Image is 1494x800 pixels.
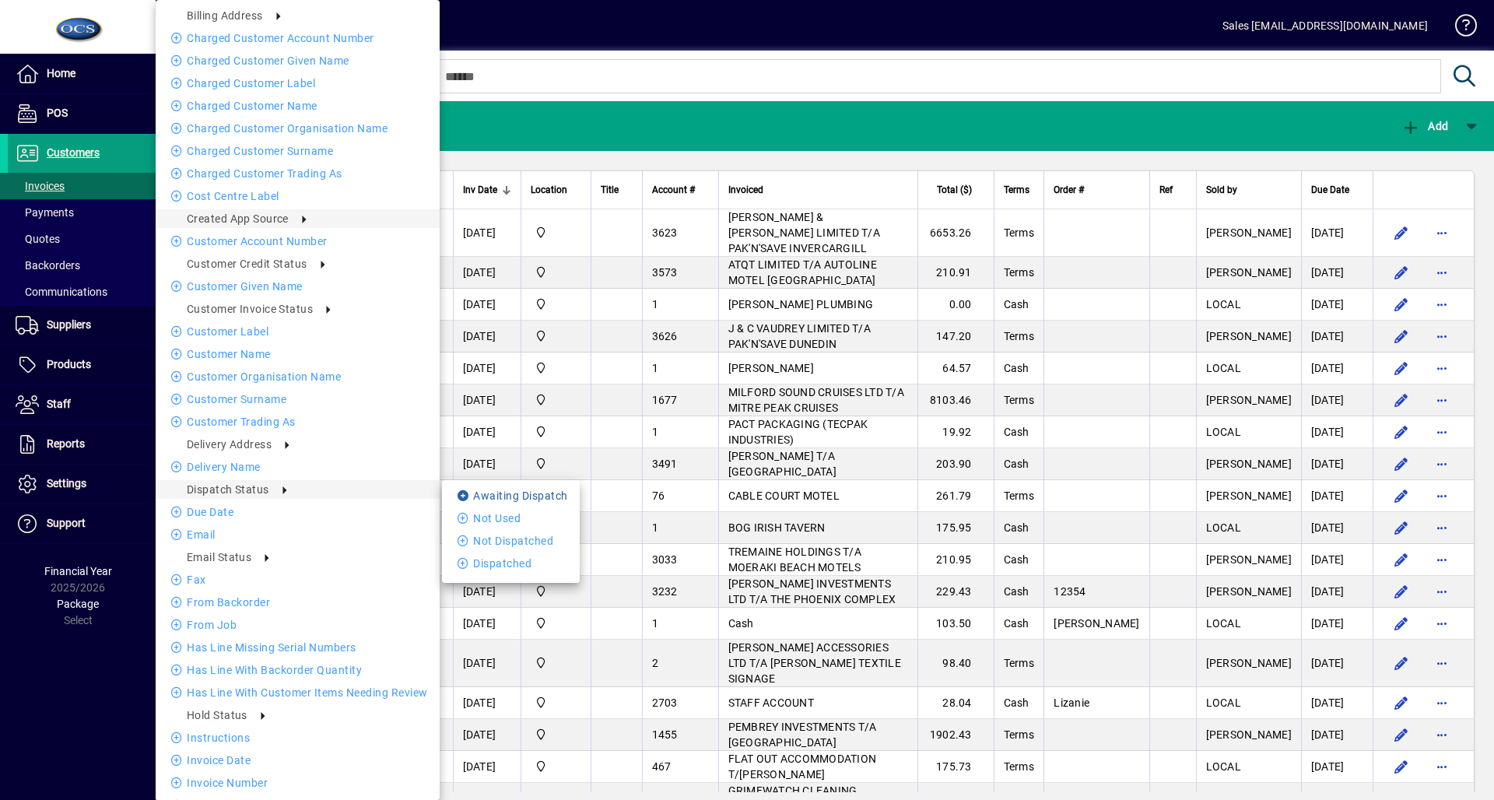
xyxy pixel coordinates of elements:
[156,96,440,115] li: Charged Customer name
[156,187,440,205] li: Cost Centre Label
[156,322,440,341] li: Customer label
[442,554,580,573] li: Dispatched
[156,390,440,409] li: Customer Surname
[187,212,289,225] span: Created App Source
[156,29,440,47] li: Charged Customer Account number
[187,438,272,451] span: Delivery address
[187,709,247,721] span: Hold Status
[156,119,440,138] li: Charged Customer Organisation name
[187,258,307,270] span: Customer credit status
[156,683,440,702] li: Has Line With Customer Items Needing Review
[156,412,440,431] li: Customer Trading as
[156,458,440,476] li: Delivery name
[156,232,440,251] li: Customer Account number
[187,9,263,22] span: Billing address
[442,486,580,505] li: Awaiting Dispatch
[156,638,440,657] li: Has Line Missing Serial Numbers
[156,661,440,679] li: Has Line With Backorder Quantity
[156,570,440,589] li: Fax
[156,142,440,160] li: Charged Customer Surname
[156,164,440,183] li: Charged Customer Trading as
[156,751,440,770] li: Invoice date
[156,503,440,521] li: Due date
[156,593,440,612] li: From Backorder
[187,483,269,496] span: Dispatch Status
[442,532,580,550] li: Not Dispatched
[156,277,440,296] li: Customer Given name
[187,551,251,563] span: Email status
[156,367,440,386] li: Customer Organisation name
[156,616,440,634] li: From Job
[442,509,580,528] li: Not Used
[156,51,440,70] li: Charged Customer Given name
[156,345,440,363] li: Customer name
[156,774,440,792] li: Invoice number
[187,303,313,315] span: Customer Invoice Status
[156,74,440,93] li: Charged Customer label
[156,525,440,544] li: Email
[156,728,440,747] li: Instructions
